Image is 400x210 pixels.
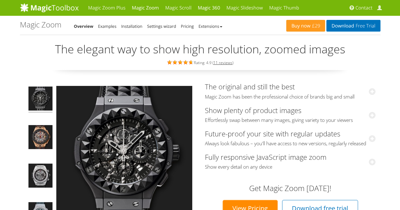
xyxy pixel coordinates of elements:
[28,164,52,189] img: Big Bang Unico Titanium - Magic Zoom Demo
[28,87,52,112] img: Big Bang Depeche Mode - Magic Zoom Demo
[98,23,116,29] a: Examples
[20,59,380,66] div: Rating: 4.9 ( )
[205,152,376,170] a: Fully responsive JavaScript image zoomShow every detail on any device
[28,124,53,152] a: Big Bang Ferrari King Gold Carbon
[355,5,372,11] span: Contact
[147,23,176,29] a: Settings wizard
[205,164,376,170] span: Show every detail on any device
[211,184,369,192] h3: Get Magic Zoom [DATE]!
[354,23,375,28] span: Free Trial
[20,21,61,29] h1: Magic Zoom
[20,3,79,12] img: MagicToolbox.com - Image tools for your website
[326,20,380,32] a: DownloadFree Trial
[28,163,53,190] a: Big Bang Unico Titanium
[181,23,194,29] a: Pricing
[199,23,222,29] a: Extensions
[205,94,376,100] span: Magic Zoom has been the professional choice of brands big and small
[28,86,53,113] a: Big Bang Depeche Mode
[205,129,376,147] a: Future-proof your site with regular updatesAlways look fabulous – you'll have access to new versi...
[205,105,376,123] a: Show plenty of product imagesEffortlessly swap between many images, giving variety to your viewers
[20,43,380,56] h2: The elegant way to show high resolution, zoomed images
[205,117,376,123] span: Effortlessly swap between many images, giving variety to your viewers
[28,125,52,151] img: Big Bang Ferrari King Gold Carbon
[213,60,232,65] a: 11 reviews
[205,141,376,147] span: Always look fabulous – you'll have access to new versions, regularly released
[311,23,320,28] span: £29
[121,23,142,29] a: Installation
[286,20,325,32] a: Buy now£29
[205,82,376,100] a: The original and still the bestMagic Zoom has been the professional choice of brands big and small
[74,23,94,29] a: Overview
